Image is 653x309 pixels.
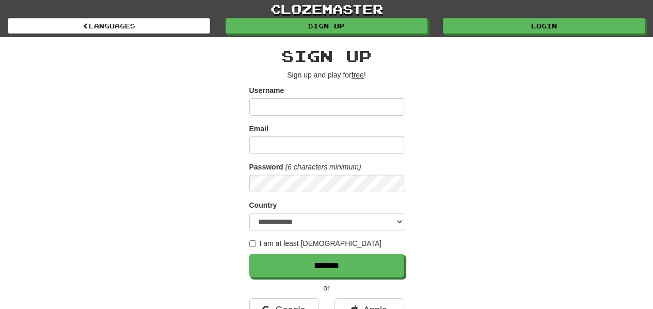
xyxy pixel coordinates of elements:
label: Password [249,162,283,172]
a: Login [443,18,645,34]
label: I am at least [DEMOGRAPHIC_DATA] [249,238,382,249]
a: Languages [8,18,210,34]
label: Country [249,200,277,210]
u: free [352,71,364,79]
a: Sign up [226,18,428,34]
label: Username [249,85,284,96]
h2: Sign up [249,48,404,65]
p: Sign up and play for ! [249,70,404,80]
p: or [249,283,404,293]
input: I am at least [DEMOGRAPHIC_DATA] [249,240,256,247]
label: Email [249,123,268,134]
em: (6 characters minimum) [285,163,361,171]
